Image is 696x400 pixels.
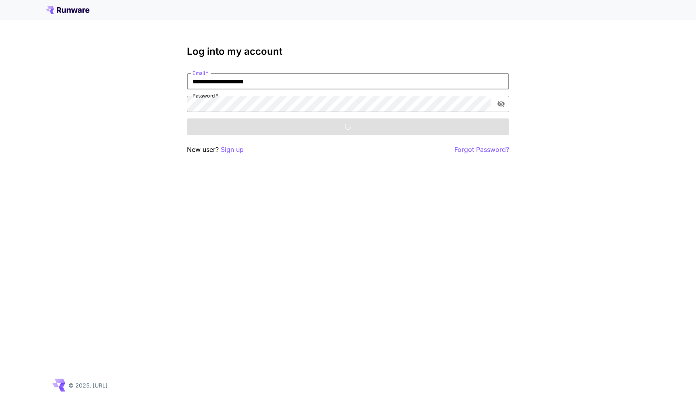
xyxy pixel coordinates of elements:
p: New user? [187,145,244,155]
button: toggle password visibility [494,97,508,111]
button: Sign up [221,145,244,155]
label: Password [193,92,218,99]
button: Forgot Password? [454,145,509,155]
p: © 2025, [URL] [68,381,108,390]
label: Email [193,70,208,77]
h3: Log into my account [187,46,509,57]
